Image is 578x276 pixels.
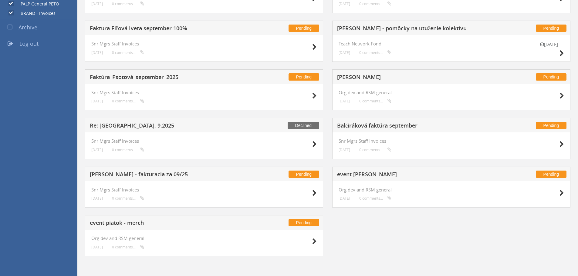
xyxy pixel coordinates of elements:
[91,138,317,144] h4: Snr Mgrs Staff Invoices
[534,41,564,48] small: [DATE]
[112,245,144,249] small: 0 comments...
[339,50,350,55] small: [DATE]
[91,187,317,192] h4: Snr Mgrs Staff Invoices
[339,90,564,95] h4: Org dev and RSM general
[91,90,317,95] h4: Snr Mgrs Staff Invoices
[359,50,391,55] small: 0 comments...
[337,74,497,82] h5: [PERSON_NAME]
[339,148,350,152] small: [DATE]
[339,187,564,192] h4: Org dev and RSM general
[91,99,103,103] small: [DATE]
[91,245,103,249] small: [DATE]
[536,171,566,178] span: Pending
[90,25,250,33] h5: Faktura Fiľová Iveta september 100%
[19,24,37,31] span: Archive
[91,148,103,152] small: [DATE]
[289,25,319,32] span: Pending
[19,40,39,47] span: Log out
[288,122,319,129] span: Declined
[536,25,566,32] span: Pending
[112,2,144,6] small: 0 comments...
[339,196,350,201] small: [DATE]
[289,219,319,226] span: Pending
[359,148,391,152] small: 0 comments...
[339,138,564,144] h4: Snr Mgrs Staff Invoices
[339,99,350,103] small: [DATE]
[337,123,497,130] h5: Balčiráková faktúra september
[359,196,391,201] small: 0 comments...
[91,196,103,201] small: [DATE]
[112,148,144,152] small: 0 comments...
[289,73,319,81] span: Pending
[112,50,144,55] small: 0 comments...
[91,2,103,6] small: [DATE]
[339,2,350,6] small: [DATE]
[90,74,250,82] h5: Faktúra_Psotová_september_2025
[15,1,59,7] label: PALP General PETO
[91,236,317,241] h4: Org dev and RSM general
[15,10,56,16] label: BRAND - Invoices
[359,2,391,6] small: 0 comments...
[536,122,566,129] span: Pending
[90,171,250,179] h5: [PERSON_NAME] - fakturacia za 09/25
[112,99,144,103] small: 0 comments...
[339,41,564,46] h4: Teach Network Fond
[536,73,566,81] span: Pending
[289,171,319,178] span: Pending
[91,50,103,55] small: [DATE]
[112,196,144,201] small: 0 comments...
[337,25,497,33] h5: [PERSON_NAME] - pomôcky na utuženie kolektívu
[359,99,391,103] small: 0 comments...
[90,123,250,130] h5: Re: [GEOGRAPHIC_DATA], 9.2025
[90,220,250,228] h5: event piatok - merch
[337,171,497,179] h5: event [PERSON_NAME]
[91,41,317,46] h4: Snr Mgrs Staff Invoices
